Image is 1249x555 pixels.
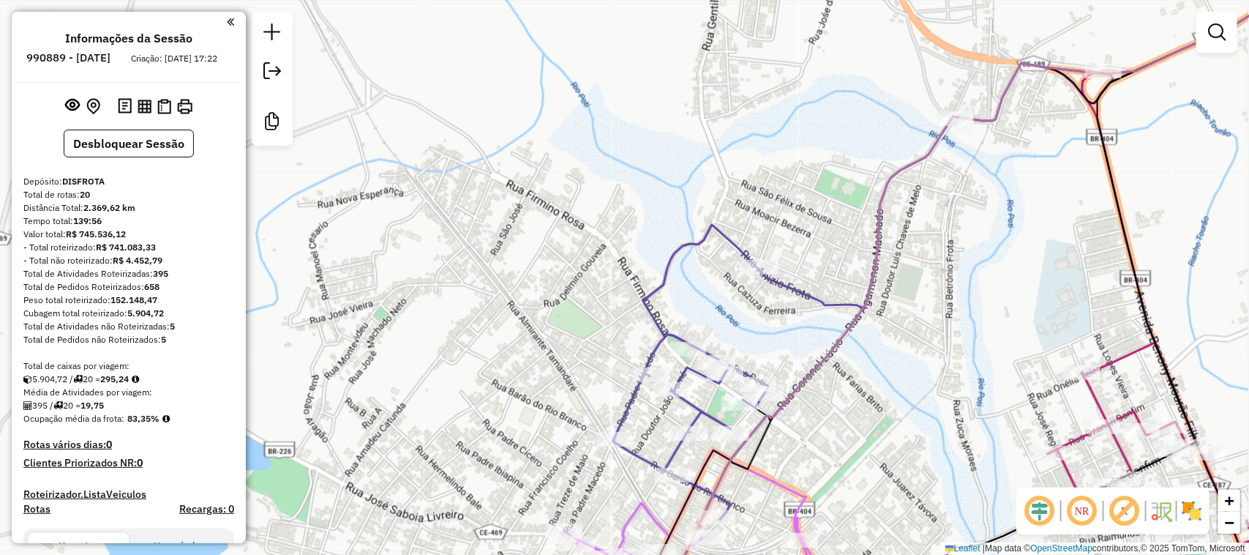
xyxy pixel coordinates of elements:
[100,373,129,384] strong: 295,24
[135,96,154,116] button: Visualizar relatório de Roteirização
[110,294,157,305] strong: 152.148,47
[23,401,32,410] i: Total de Atividades
[1149,499,1173,523] img: Fluxo de ruas
[258,107,287,140] a: Criar modelo
[23,333,234,346] div: Total de Pedidos não Roteirizados:
[23,320,234,333] div: Total de Atividades não Roteirizadas:
[80,400,104,411] strong: 19,75
[127,413,160,424] strong: 83,35%
[227,13,234,30] a: Clique aqui para minimizar o painel
[23,413,124,424] span: Ocupação média da frota:
[132,375,139,384] i: Meta Caixas/viagem: 1,00 Diferença: 294,24
[1107,493,1142,529] span: Exibir rótulo
[23,215,234,228] div: Tempo total:
[23,267,234,280] div: Total de Atividades Roteirizadas:
[23,241,234,254] div: - Total roteirizado:
[83,202,135,213] strong: 2.369,62 km
[1180,499,1204,523] img: Exibir/Ocultar setores
[23,399,234,412] div: 395 / 20 =
[23,188,234,201] div: Total de rotas:
[1202,18,1231,47] a: Exibir filtros
[258,18,287,51] a: Nova sessão e pesquisa
[1218,512,1240,534] a: Zoom out
[153,268,168,279] strong: 395
[170,321,175,332] strong: 5
[83,95,103,118] button: Centralizar mapa no depósito ou ponto de apoio
[174,96,195,117] button: Imprimir Rotas
[23,201,234,215] div: Distância Total:
[1218,490,1240,512] a: Zoom in
[23,175,234,188] div: Depósito:
[62,176,105,187] strong: DISFROTA
[53,401,63,410] i: Total de rotas
[23,375,32,384] i: Cubagem total roteirizado
[23,488,234,501] h4: Roteirizador.ListaVeiculos
[144,281,160,292] strong: 658
[66,228,126,239] strong: R$ 745.536,12
[154,96,174,117] button: Visualizar Romaneio
[23,373,234,386] div: 5.904,72 / 20 =
[73,375,83,384] i: Total de rotas
[137,456,143,469] strong: 0
[106,438,112,451] strong: 0
[23,307,234,320] div: Cubagem total roteirizado:
[23,254,234,267] div: - Total não roteirizado:
[945,543,980,554] a: Leaflet
[126,52,224,65] div: Criação: [DATE] 17:22
[23,457,234,469] h4: Clientes Priorizados NR:
[1225,491,1234,510] span: +
[23,386,234,399] div: Média de Atividades por viagem:
[73,215,102,226] strong: 139:56
[80,189,90,200] strong: 20
[127,308,164,319] strong: 5.904,72
[162,414,170,423] em: Média calculada utilizando a maior ocupação (%Peso ou %Cubagem) de cada rota da sessão. Rotas cro...
[23,503,50,515] a: Rotas
[1065,493,1100,529] span: Ocultar NR
[1225,513,1234,532] span: −
[23,228,234,241] div: Valor total:
[115,95,135,118] button: Logs desbloquear sessão
[258,56,287,89] a: Exportar sessão
[1031,543,1093,554] a: OpenStreetMap
[23,360,234,373] div: Total de caixas por viagem:
[27,51,111,64] h6: 990889 - [DATE]
[65,31,192,45] h4: Informações da Sessão
[113,255,162,266] strong: R$ 4.452,79
[96,242,156,253] strong: R$ 741.083,33
[161,334,166,345] strong: 5
[179,503,234,515] h4: Recargas: 0
[63,94,83,118] button: Exibir sessão original
[23,280,234,294] div: Total de Pedidos Roteirizados:
[983,543,985,554] span: |
[23,439,234,451] h4: Rotas vários dias:
[1022,493,1057,529] span: Ocultar deslocamento
[64,130,194,157] button: Desbloquear Sessão
[942,543,1249,555] div: Map data © contributors,© 2025 TomTom, Microsoft
[23,294,234,307] div: Peso total roteirizado:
